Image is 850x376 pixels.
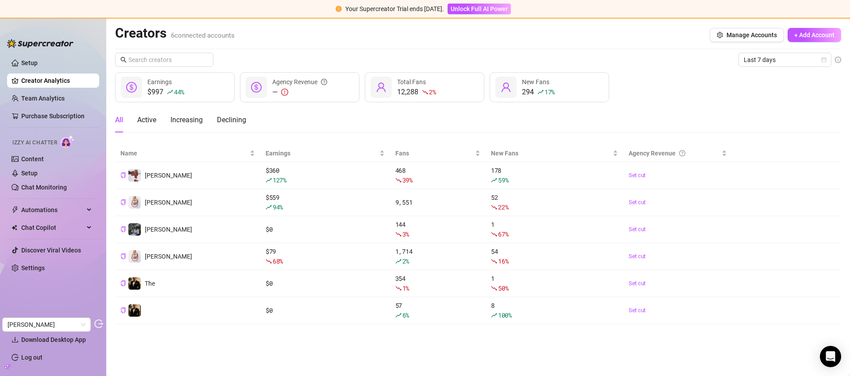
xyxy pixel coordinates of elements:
[273,176,286,184] span: 127 %
[266,258,272,264] span: fall
[266,247,385,266] div: $ 79
[120,199,126,205] button: Copy Creator ID
[629,306,727,315] a: Set cut
[21,247,81,254] a: Discover Viral Videos
[170,115,203,125] div: Increasing
[171,31,235,39] span: 6 connected accounts
[498,176,508,184] span: 59 %
[21,95,65,102] a: Team Analytics
[12,225,17,231] img: Chat Copilot
[345,5,444,12] span: Your Supercreator Trial ends [DATE].
[120,253,126,260] button: Copy Creator ID
[94,319,103,328] span: logout
[266,225,385,234] div: $ 0
[174,88,184,96] span: 44 %
[145,253,192,260] span: [PERSON_NAME]
[128,196,141,209] img: ashley
[266,177,272,183] span: rise
[260,145,390,162] th: Earnings
[717,32,723,38] span: setting
[115,145,260,162] th: Name
[788,28,841,42] button: + Add Account
[491,177,497,183] span: rise
[126,82,137,93] span: dollar-circle
[498,203,508,211] span: 22 %
[395,247,480,266] div: 1,714
[251,82,262,93] span: dollar-circle
[120,172,126,178] button: Copy Creator ID
[120,148,248,158] span: Name
[120,280,126,286] span: copy
[272,87,327,97] div: —
[145,199,192,206] span: [PERSON_NAME]
[21,155,44,163] a: Content
[498,284,508,292] span: 50 %
[491,204,497,210] span: fall
[167,89,173,95] span: rise
[336,6,342,12] span: exclamation-circle
[486,145,623,162] th: New Fans
[128,250,141,263] img: Ashley
[21,264,45,271] a: Settings
[820,346,841,367] div: Open Intercom Messenger
[266,148,378,158] span: Earnings
[128,304,141,317] img: ️
[491,231,497,237] span: fall
[120,199,126,205] span: copy
[266,204,272,210] span: rise
[402,230,409,238] span: 3 %
[395,198,480,207] div: 9,551
[629,252,727,261] a: Set cut
[402,284,409,292] span: 1 %
[120,226,126,233] button: Copy Creator ID
[491,193,618,212] div: 52
[21,354,42,361] a: Log out
[115,115,123,125] div: All
[128,277,141,290] img: The
[498,257,508,265] span: 16 %
[145,226,192,233] span: [PERSON_NAME]
[147,78,172,85] span: Earnings
[145,280,155,287] span: The
[491,274,618,293] div: 1
[281,89,288,96] span: exclamation-circle
[402,257,409,265] span: 2 %
[498,311,512,319] span: 100 %
[744,53,826,66] span: Last 7 days
[395,274,480,293] div: 354
[395,301,480,320] div: 57
[61,135,74,148] img: AI Chatter
[21,336,86,343] span: Download Desktop App
[395,220,480,239] div: 144
[395,285,402,291] span: fall
[376,82,386,93] span: user
[710,28,784,42] button: Manage Accounts
[835,57,841,63] span: info-circle
[491,301,618,320] div: 8
[273,257,283,265] span: 68 %
[448,5,511,12] a: Unlock Full AI Power
[491,166,618,185] div: 178
[21,184,67,191] a: Chat Monitoring
[395,312,402,318] span: rise
[402,311,409,319] span: 6 %
[491,148,611,158] span: New Fans
[448,4,511,14] button: Unlock Full AI Power
[273,203,283,211] span: 94 %
[21,203,84,217] span: Automations
[537,89,544,95] span: rise
[8,318,85,331] span: Alex Cucu
[12,206,19,213] span: thunderbolt
[679,148,685,158] span: question-circle
[145,172,192,179] span: [PERSON_NAME]
[120,307,126,314] button: Copy Creator ID
[629,225,727,234] a: Set cut
[491,285,497,291] span: fall
[726,31,777,39] span: Manage Accounts
[7,39,73,48] img: logo-BBDzfeDw.svg
[794,31,835,39] span: + Add Account
[128,55,201,65] input: Search creators
[120,307,126,313] span: copy
[21,221,84,235] span: Chat Copilot
[12,139,57,147] span: Izzy AI Chatter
